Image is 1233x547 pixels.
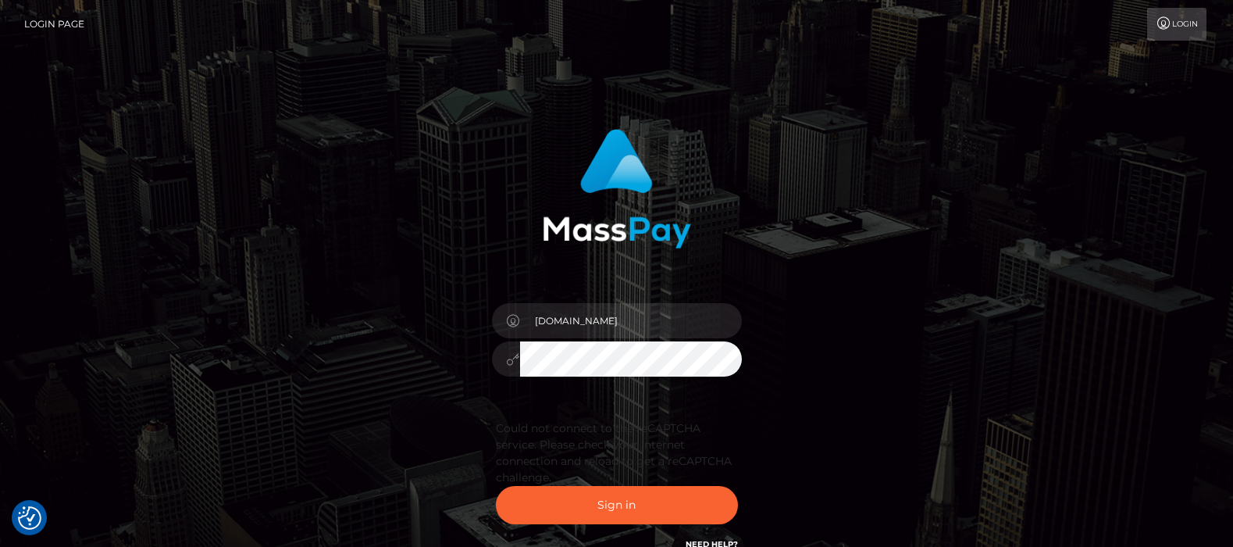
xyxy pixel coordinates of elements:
a: Login Page [24,8,84,41]
img: Revisit consent button [18,506,41,530]
img: MassPay Login [543,129,691,248]
input: Username... [520,303,742,338]
button: Sign in [496,486,738,524]
div: Could not connect to the reCAPTCHA service. Please check your internet connection and reload to g... [496,420,738,486]
button: Consent Preferences [18,506,41,530]
a: Login [1147,8,1206,41]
